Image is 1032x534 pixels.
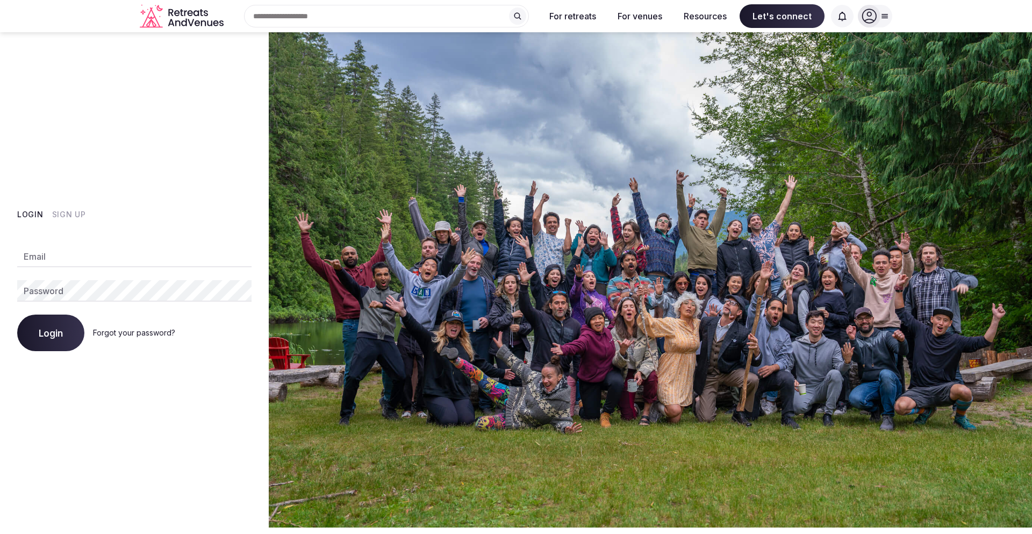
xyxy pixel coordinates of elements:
[17,315,84,351] button: Login
[52,209,86,220] button: Sign Up
[541,4,605,28] button: For retreats
[140,4,226,29] a: Visit the homepage
[140,4,226,29] svg: Retreats and Venues company logo
[740,4,825,28] span: Let's connect
[39,327,63,338] span: Login
[93,328,175,337] a: Forgot your password?
[609,4,671,28] button: For venues
[269,32,1032,528] img: My Account Background
[675,4,735,28] button: Resources
[17,209,44,220] button: Login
